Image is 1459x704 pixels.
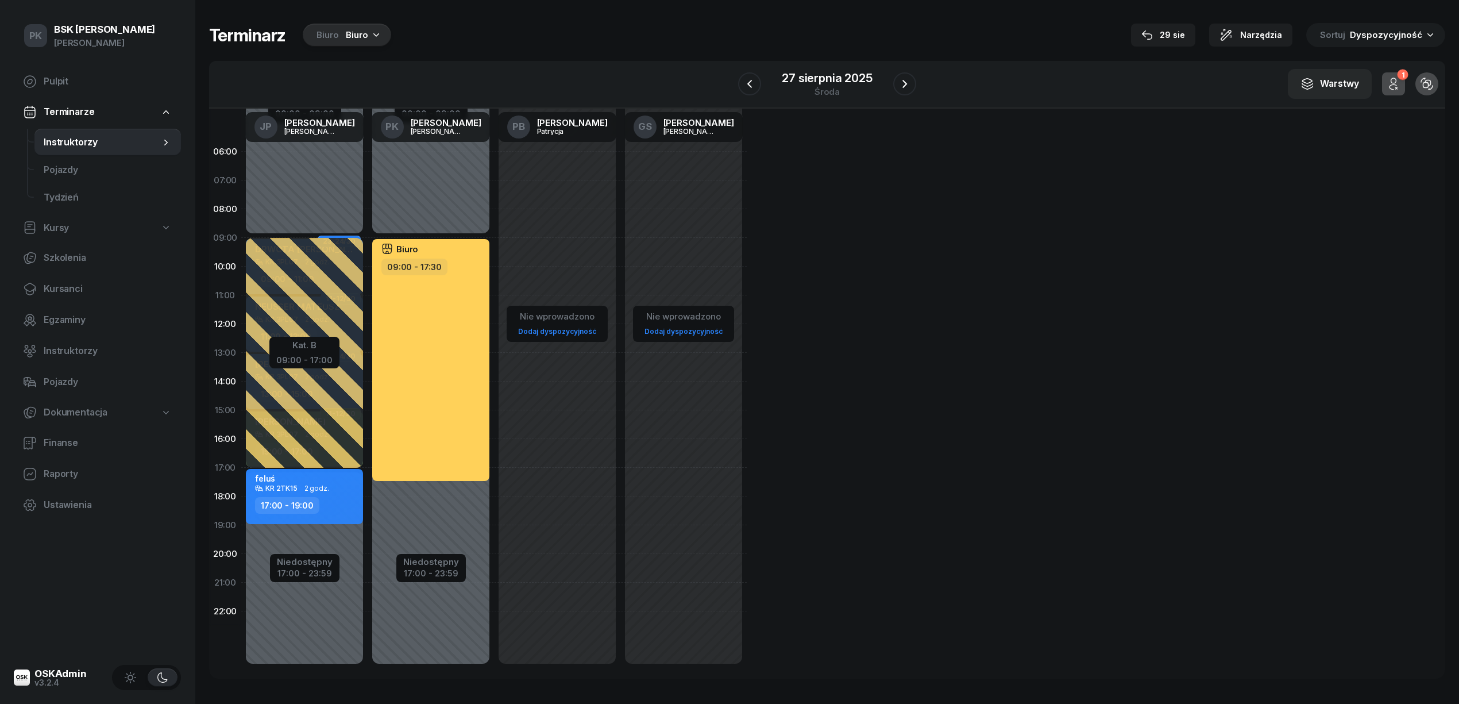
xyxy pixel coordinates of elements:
[1320,28,1348,43] span: Sortuj
[255,474,275,483] div: feluś
[1288,69,1372,99] button: Warstwy
[44,405,107,420] span: Dokumentacja
[44,105,94,120] span: Terminarze
[209,338,241,367] div: 13:00
[44,221,69,236] span: Kursy
[396,245,418,253] span: Biuro
[411,118,481,127] div: [PERSON_NAME]
[44,436,172,451] span: Finanse
[209,453,241,482] div: 17:00
[209,540,241,568] div: 20:00
[209,568,241,597] div: 21:00
[44,344,172,359] span: Instruktorzy
[44,190,172,205] span: Tydzień
[385,122,399,132] span: PK
[411,128,466,135] div: [PERSON_NAME]
[1306,23,1445,47] button: Sortuj Dyspozycyjność
[284,118,355,127] div: [PERSON_NAME]
[640,307,727,341] button: Nie wprowadzonoDodaj dyspozycyjność
[1350,29,1422,40] span: Dyspozycyjność
[14,399,181,426] a: Dokumentacja
[209,252,241,281] div: 10:00
[54,25,155,34] div: BSK [PERSON_NAME]
[44,467,172,482] span: Raporty
[34,679,87,687] div: v3.2.4
[277,555,333,580] button: Niedostępny17:00 - 23:59
[245,112,364,142] a: JP[PERSON_NAME][PERSON_NAME]
[624,112,743,142] a: GS[PERSON_NAME][PERSON_NAME]
[14,429,181,457] a: Finanse
[14,306,181,334] a: Egzaminy
[209,396,241,425] div: 15:00
[276,353,333,365] div: 09:00 - 17:00
[514,307,601,341] button: Nie wprowadzonoDodaj dyspozycyjność
[403,566,459,578] div: 17:00 - 23:59
[640,309,727,324] div: Nie wprowadzono
[537,128,592,135] div: Patrycja
[403,555,459,580] button: Niedostępny17:00 - 23:59
[277,566,333,578] div: 17:00 - 23:59
[14,99,181,125] a: Terminarze
[209,425,241,453] div: 16:00
[14,337,181,365] a: Instruktorzy
[34,184,181,211] a: Tydzień
[663,118,734,127] div: [PERSON_NAME]
[209,367,241,396] div: 14:00
[34,669,87,679] div: OSKAdmin
[640,325,727,338] a: Dodaj dyspozycyjność
[29,31,43,41] span: PK
[209,281,241,310] div: 11:00
[255,497,319,514] div: 17:00 - 19:00
[1397,70,1408,80] div: 1
[14,215,181,241] a: Kursy
[209,166,241,195] div: 07:00
[34,156,181,184] a: Pojazdy
[44,135,160,150] span: Instruktorzy
[277,557,333,566] div: Niedostępny
[14,68,181,95] a: Pulpit
[1131,24,1195,47] button: 29 sie
[1209,24,1292,47] button: Narzędzia
[14,244,181,272] a: Szkolenia
[276,338,333,353] div: Kat. B
[638,122,652,132] span: GS
[265,484,298,492] div: KR 2TK15
[209,511,241,540] div: 19:00
[54,36,155,51] div: [PERSON_NAME]
[44,251,172,266] span: Szkolenia
[276,338,333,365] button: Kat. B09:00 - 17:00
[372,112,491,142] a: PK[PERSON_NAME][PERSON_NAME]
[44,282,172,297] span: Kursanci
[663,128,719,135] div: [PERSON_NAME]
[403,557,459,566] div: Niedostępny
[1240,28,1282,42] span: Narzędzia
[346,28,368,42] div: Biuro
[209,25,285,45] h1: Terminarz
[284,128,339,135] div: [PERSON_NAME]
[260,122,272,132] span: JP
[299,24,391,47] button: BiuroBiuro
[304,484,329,493] span: 2 godz.
[498,112,617,142] a: PB[PERSON_NAME]Patrycja
[14,491,181,519] a: Ustawienia
[512,122,525,132] span: PB
[44,313,172,328] span: Egzaminy
[514,309,601,324] div: Nie wprowadzono
[209,310,241,338] div: 12:00
[44,498,172,513] span: Ustawienia
[782,72,872,84] div: 27 sierpnia 2025
[14,275,181,303] a: Kursanci
[209,224,241,252] div: 09:00
[537,118,608,127] div: [PERSON_NAME]
[1141,28,1185,42] div: 29 sie
[209,137,241,166] div: 06:00
[381,259,447,275] div: 09:00 - 17:30
[1382,72,1405,95] button: 1
[34,129,181,156] a: Instruktorzy
[209,482,241,511] div: 18:00
[316,28,339,42] div: Biuro
[209,195,241,224] div: 08:00
[44,163,172,178] span: Pojazdy
[514,325,601,338] a: Dodaj dyspozycyjność
[14,460,181,488] a: Raporty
